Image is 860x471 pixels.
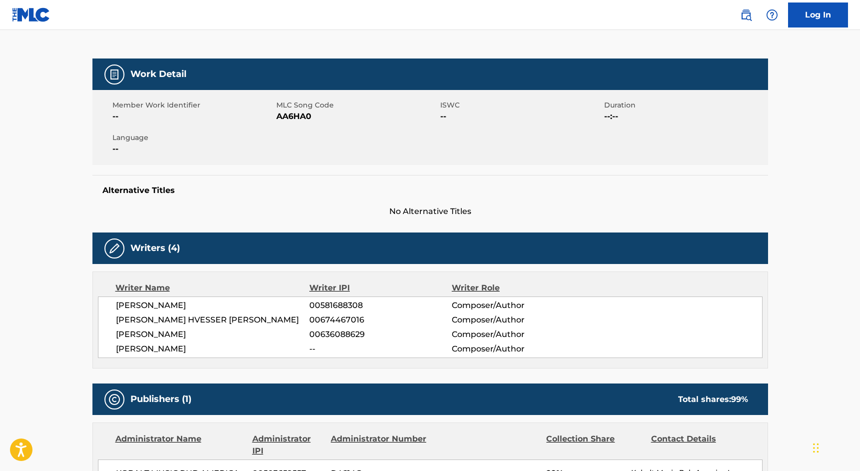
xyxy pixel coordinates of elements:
span: Composer/Author [452,343,581,355]
div: Help [762,5,782,25]
span: 99 % [731,394,748,404]
div: Writer Name [115,282,310,294]
img: MLC Logo [12,7,50,22]
span: [PERSON_NAME] [116,343,310,355]
img: help [766,9,778,21]
span: -- [112,110,274,122]
span: 00636088629 [309,328,451,340]
div: Administrator Number [331,433,428,457]
div: Administrator Name [115,433,245,457]
img: Work Detail [108,68,120,80]
iframe: Chat Widget [810,423,860,471]
h5: Publishers (1) [130,393,191,405]
span: ISWC [440,100,602,110]
span: -- [112,143,274,155]
div: Writer IPI [309,282,452,294]
div: Total shares: [678,393,748,405]
div: Administrator IPI [252,433,323,457]
span: MLC Song Code [276,100,438,110]
h5: Alternative Titles [102,185,758,195]
h5: Writers (4) [130,242,180,254]
span: Composer/Author [452,299,581,311]
img: search [740,9,752,21]
span: [PERSON_NAME] HVESSER [PERSON_NAME] [116,314,310,326]
span: No Alternative Titles [92,205,768,217]
a: Log In [788,2,848,27]
span: -- [440,110,602,122]
span: Member Work Identifier [112,100,274,110]
span: 00581688308 [309,299,451,311]
span: 00674467016 [309,314,451,326]
span: [PERSON_NAME] [116,299,310,311]
div: Drag [813,433,819,463]
span: [PERSON_NAME] [116,328,310,340]
span: AA6HA0 [276,110,438,122]
div: Contact Details [651,433,748,457]
span: --:-- [604,110,766,122]
span: Composer/Author [452,314,581,326]
img: Publishers [108,393,120,405]
div: Collection Share [546,433,643,457]
span: -- [309,343,451,355]
div: Writer Role [452,282,581,294]
span: Composer/Author [452,328,581,340]
h5: Work Detail [130,68,186,80]
span: Duration [604,100,766,110]
a: Public Search [736,5,756,25]
span: Language [112,132,274,143]
img: Writers [108,242,120,254]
